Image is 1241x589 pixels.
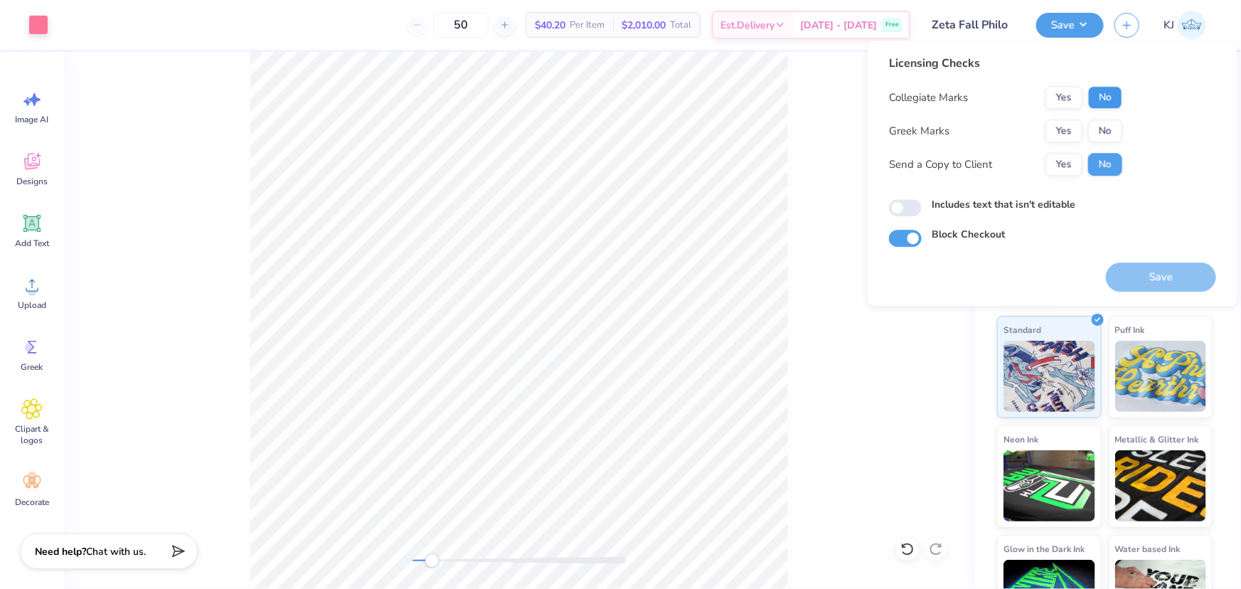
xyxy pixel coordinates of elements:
button: Save [1036,13,1104,38]
span: Decorate [15,497,49,508]
a: KJ [1157,11,1213,39]
span: Water based Ink [1115,541,1181,556]
span: Total [670,18,691,33]
span: Per Item [570,18,604,33]
span: Designs [16,176,48,187]
span: [DATE] - [DATE] [800,18,877,33]
span: Add Text [15,238,49,249]
span: $2,010.00 [622,18,666,33]
span: KJ [1163,17,1174,33]
button: Yes [1045,86,1082,109]
input: – – [433,12,489,38]
span: Glow in the Dark Ink [1003,541,1085,556]
span: Standard [1003,322,1041,337]
input: Untitled Design [921,11,1026,39]
span: Clipart & logos [9,423,55,446]
div: Collegiate Marks [889,90,968,106]
span: Chat with us. [86,545,146,558]
span: $40.20 [535,18,565,33]
span: Greek [21,361,43,373]
img: Metallic & Glitter Ink [1115,450,1207,521]
label: Block Checkout [932,228,1005,243]
label: Includes text that isn't editable [932,197,1075,212]
button: Yes [1045,153,1082,176]
span: Image AI [16,114,49,125]
img: Standard [1003,341,1095,412]
img: Puff Ink [1115,341,1207,412]
strong: Need help? [35,545,86,558]
button: No [1088,153,1122,176]
img: Kendra Jingco [1178,11,1206,39]
button: No [1088,86,1122,109]
div: Accessibility label [425,553,440,568]
div: Greek Marks [889,123,949,139]
button: Yes [1045,120,1082,142]
span: Free [885,20,899,30]
span: Puff Ink [1115,322,1145,337]
span: Upload [18,299,46,311]
span: Neon Ink [1003,432,1038,447]
button: No [1088,120,1122,142]
img: Neon Ink [1003,450,1095,521]
span: Metallic & Glitter Ink [1115,432,1199,447]
div: Licensing Checks [889,55,1122,72]
div: Send a Copy to Client [889,156,992,173]
span: Est. Delivery [720,18,774,33]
